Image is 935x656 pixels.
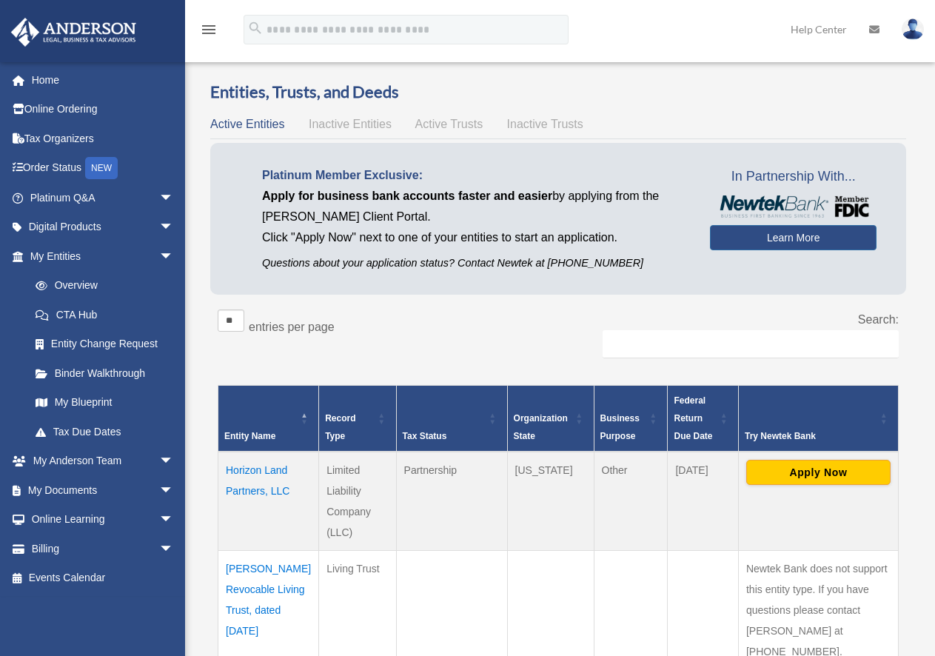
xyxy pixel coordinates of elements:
[10,475,196,505] a: My Documentsarrow_drop_down
[262,165,688,186] p: Platinum Member Exclusive:
[159,475,189,506] span: arrow_drop_down
[10,183,196,212] a: Platinum Q&Aarrow_drop_down
[200,21,218,39] i: menu
[159,183,189,213] span: arrow_drop_down
[668,452,738,551] td: [DATE]
[218,452,319,551] td: Horizon Land Partners, LLC
[507,385,594,452] th: Organization State: Activate to sort
[10,505,196,535] a: Online Learningarrow_drop_down
[396,452,507,551] td: Partnership
[159,446,189,477] span: arrow_drop_down
[249,321,335,333] label: entries per page
[7,18,141,47] img: Anderson Advisors Platinum Portal
[738,385,898,452] th: Try Newtek Bank : Activate to sort
[403,431,447,441] span: Tax Status
[247,20,264,36] i: search
[159,212,189,243] span: arrow_drop_down
[10,124,196,153] a: Tax Organizers
[159,505,189,535] span: arrow_drop_down
[262,254,688,272] p: Questions about your application status? Contact Newtek at [PHONE_NUMBER]
[218,385,319,452] th: Entity Name: Activate to invert sorting
[21,417,189,446] a: Tax Due Dates
[224,431,275,441] span: Entity Name
[262,186,688,227] p: by applying from the [PERSON_NAME] Client Portal.
[21,388,189,418] a: My Blueprint
[415,118,483,130] span: Active Trusts
[600,413,640,441] span: Business Purpose
[21,358,189,388] a: Binder Walkthrough
[674,395,712,441] span: Federal Return Due Date
[10,534,196,563] a: Billingarrow_drop_down
[10,241,189,271] a: My Entitiesarrow_drop_down
[210,81,906,104] h3: Entities, Trusts, and Deeds
[710,165,877,189] span: In Partnership With...
[262,190,552,202] span: Apply for business bank accounts faster and easier
[10,563,196,593] a: Events Calendar
[10,65,196,95] a: Home
[507,452,594,551] td: [US_STATE]
[85,157,118,179] div: NEW
[396,385,507,452] th: Tax Status: Activate to sort
[319,452,396,551] td: Limited Liability Company (LLC)
[319,385,396,452] th: Record Type: Activate to sort
[746,460,891,485] button: Apply Now
[262,227,688,248] p: Click "Apply Now" next to one of your entities to start an application.
[200,26,218,39] a: menu
[902,19,924,40] img: User Pic
[325,413,355,441] span: Record Type
[159,241,189,272] span: arrow_drop_down
[309,118,392,130] span: Inactive Entities
[10,95,196,124] a: Online Ordering
[21,271,181,301] a: Overview
[594,452,668,551] td: Other
[507,118,583,130] span: Inactive Trusts
[210,118,284,130] span: Active Entities
[745,427,876,445] div: Try Newtek Bank
[594,385,668,452] th: Business Purpose: Activate to sort
[10,153,196,184] a: Order StatusNEW
[514,413,568,441] span: Organization State
[668,385,738,452] th: Federal Return Due Date: Activate to sort
[10,212,196,242] a: Digital Productsarrow_drop_down
[21,300,189,329] a: CTA Hub
[21,329,189,359] a: Entity Change Request
[710,225,877,250] a: Learn More
[159,534,189,564] span: arrow_drop_down
[858,313,899,326] label: Search:
[717,195,869,218] img: NewtekBankLogoSM.png
[10,446,196,476] a: My Anderson Teamarrow_drop_down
